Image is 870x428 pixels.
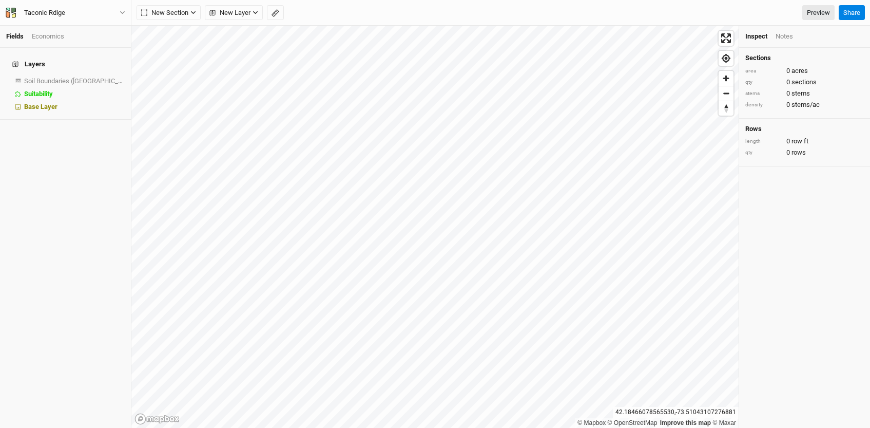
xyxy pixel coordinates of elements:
span: New Section [141,8,188,18]
a: Mapbox logo [134,413,180,425]
h4: Layers [6,54,125,75]
div: 0 [745,100,864,109]
button: Share [839,5,865,21]
span: acres [791,66,808,76]
div: Economics [32,32,64,41]
div: Taconic Rdige [24,8,65,18]
a: OpenStreetMap [608,419,658,426]
span: sections [791,78,817,87]
a: Fields [6,32,24,40]
h4: Rows [745,125,864,133]
div: qty [745,149,781,157]
button: Taconic Rdige [5,7,126,18]
span: rows [791,148,806,157]
button: Reset bearing to north [719,101,733,116]
div: Notes [776,32,793,41]
button: Shortcut: M [267,5,284,21]
span: Suitability [24,90,53,98]
a: Preview [802,5,835,21]
div: density [745,101,781,109]
div: Inspect [745,32,767,41]
div: 0 [745,148,864,157]
a: Mapbox [577,419,606,426]
a: Improve this map [660,419,711,426]
canvas: Map [131,26,739,428]
div: area [745,67,781,75]
div: Suitability [24,90,125,98]
div: 0 [745,137,864,146]
span: stems/ac [791,100,820,109]
button: New Layer [205,5,263,21]
span: stems [791,89,810,98]
button: Find my location [719,51,733,66]
div: length [745,138,781,145]
div: Base Layer [24,103,125,111]
span: Soil Boundaries ([GEOGRAPHIC_DATA]) [24,77,138,85]
div: Soil Boundaries (US) [24,77,125,85]
button: Zoom in [719,71,733,86]
div: 0 [745,66,864,76]
div: qty [745,79,781,86]
h4: Sections [745,54,864,62]
span: New Layer [209,8,250,18]
button: Enter fullscreen [719,31,733,46]
button: Zoom out [719,86,733,101]
span: row ft [791,137,808,146]
span: Base Layer [24,103,57,110]
div: 42.18466078565530 , -73.51043107276881 [613,407,739,418]
a: Maxar [712,419,736,426]
div: stems [745,90,781,98]
div: 0 [745,78,864,87]
button: New Section [137,5,201,21]
div: 0 [745,89,864,98]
